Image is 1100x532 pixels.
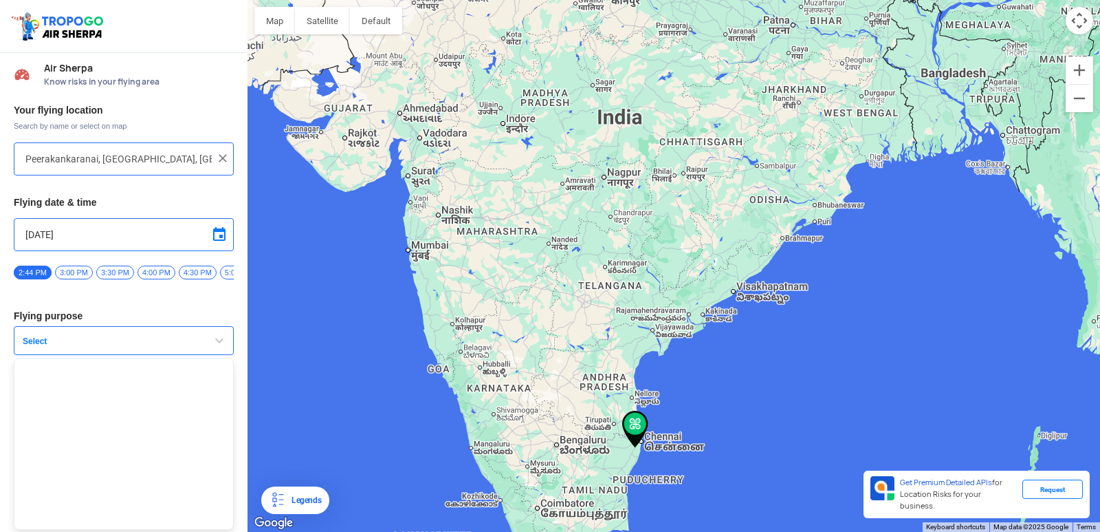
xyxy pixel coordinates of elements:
span: Map data ©2025 Google [993,523,1068,531]
img: ic_close.png [216,151,230,165]
input: Search your flying location [25,151,212,167]
span: 4:30 PM [179,266,217,279]
span: Search by name or select on map [14,120,234,131]
a: Open this area in Google Maps (opens a new window) [251,514,296,532]
span: 2:44 PM [14,266,52,279]
h3: Flying purpose [14,311,234,321]
button: Show satellite imagery [295,7,350,34]
h3: Flying date & time [14,198,234,207]
div: Legends [286,492,321,509]
img: Google [251,514,296,532]
span: 4:00 PM [137,266,175,279]
img: Risk Scores [14,66,30,83]
img: Legends [269,492,286,509]
span: Know risks in your flying area [44,76,234,87]
button: Zoom out [1066,85,1093,112]
img: ic_tgdronemaps.svg [10,10,108,42]
button: Keyboard shortcuts [926,522,985,532]
ul: Select [14,358,234,530]
span: 5:00 PM [220,266,258,279]
div: Request [1022,480,1083,499]
div: for Location Risks for your business. [894,476,1022,513]
span: Select [17,336,189,347]
span: Air Sherpa [44,63,234,74]
button: Show street map [254,7,295,34]
button: Zoom in [1066,56,1093,84]
span: 3:00 PM [55,266,93,279]
button: Map camera controls [1066,7,1093,34]
span: 3:30 PM [96,266,134,279]
h3: Your flying location [14,105,234,115]
input: Select Date [25,226,222,243]
a: Terms [1077,523,1096,531]
button: Select [14,326,234,355]
img: Premium APIs [870,476,894,500]
span: Get Premium Detailed APIs [900,478,992,487]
